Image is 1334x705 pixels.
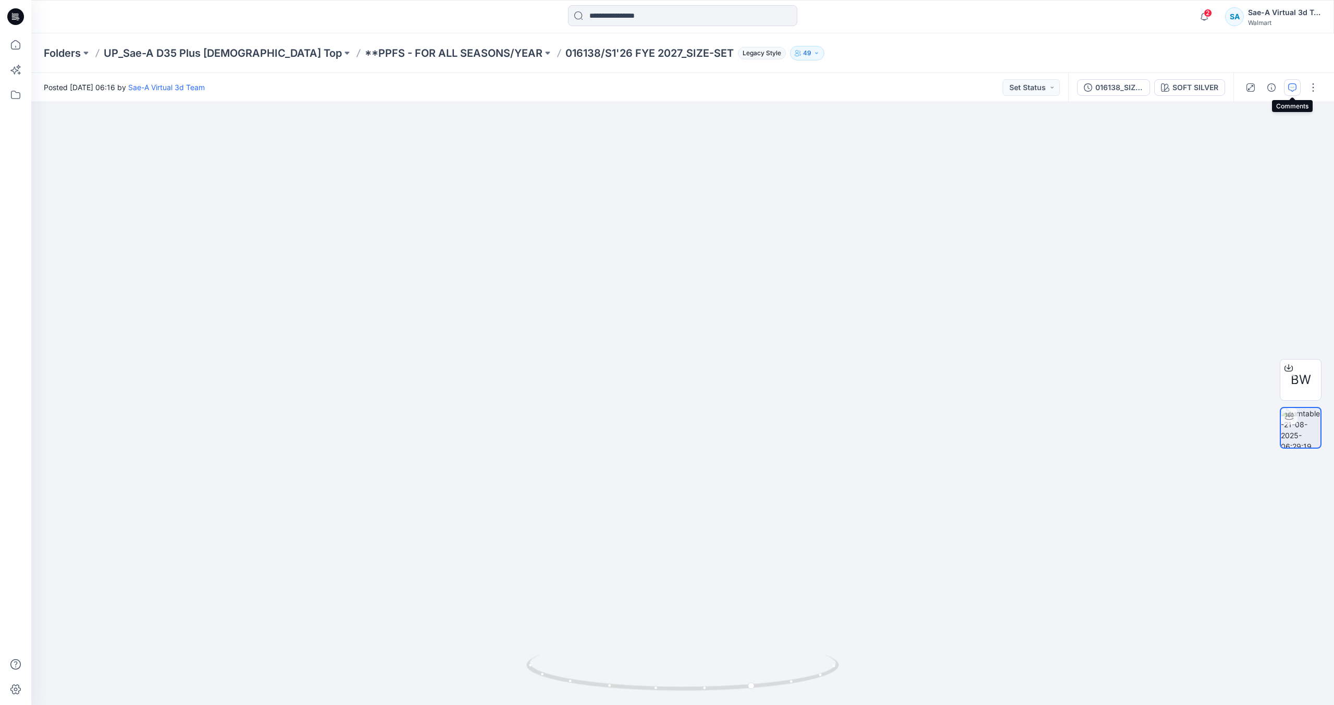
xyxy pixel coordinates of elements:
[1248,6,1321,19] div: Sae-A Virtual 3d Team
[1077,79,1150,96] button: 016138_SIZE-SET_TS PUFF SLV FLEECE SAEA 081925
[1204,9,1212,17] span: 2
[1281,408,1320,448] img: turntable-21-08-2025-06:29:19
[44,82,205,93] span: Posted [DATE] 06:16 by
[1263,79,1280,96] button: Details
[1095,82,1143,93] div: 016138_SIZE-SET_TS PUFF SLV FLEECE SAEA 081925
[734,46,786,60] button: Legacy Style
[365,46,542,60] a: **PPFS - FOR ALL SEASONS/YEAR
[128,83,205,92] a: Sae-A Virtual 3d Team
[738,47,786,59] span: Legacy Style
[1248,19,1321,27] div: Walmart
[104,46,342,60] a: UP_Sae-A D35 Plus [DEMOGRAPHIC_DATA] Top
[1172,82,1218,93] div: SOFT SILVER
[44,46,81,60] a: Folders
[790,46,824,60] button: 49
[565,46,734,60] p: 016138/S1'26 FYE 2027_SIZE-SET
[1154,79,1225,96] button: SOFT SILVER
[1225,7,1244,26] div: SA
[1291,370,1311,389] span: BW
[803,47,811,59] p: 49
